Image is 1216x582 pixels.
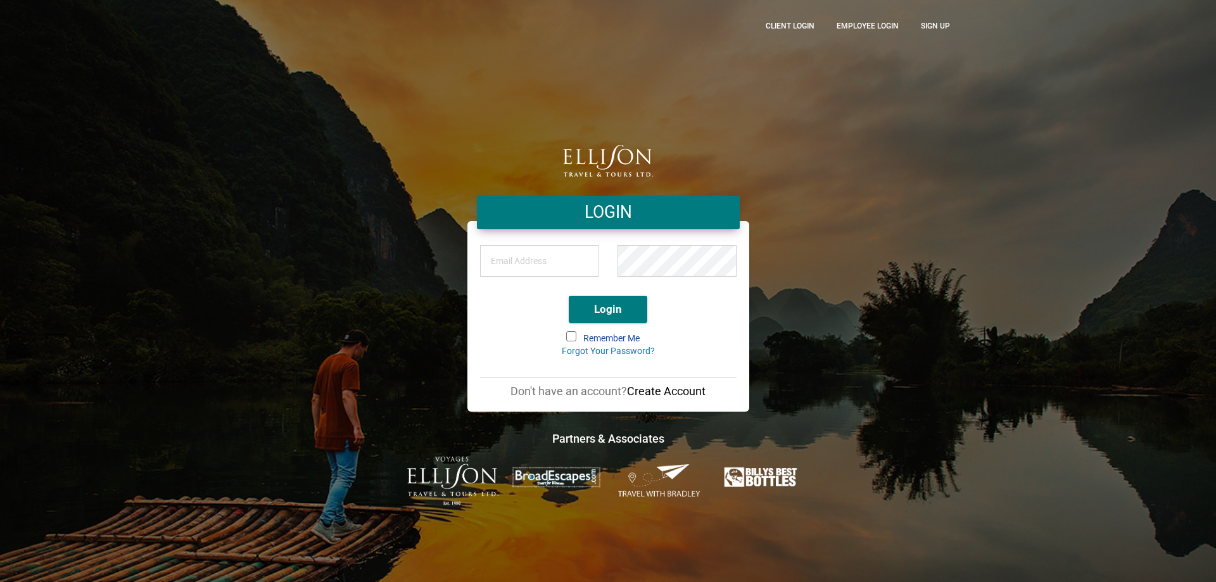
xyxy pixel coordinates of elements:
[718,464,809,491] img: Billys-Best-Bottles.png
[827,9,908,42] a: Employee Login
[756,9,824,42] a: CLient Login
[567,332,649,345] label: Remember Me
[510,466,602,488] img: broadescapes.png
[480,384,737,399] p: Don't have an account?
[407,457,498,505] img: ET-Voyages-text-colour-Logo-with-est.png
[486,201,730,224] h4: LOGIN
[256,431,959,446] h4: Partners & Associates
[563,145,653,177] img: logo.png
[562,346,655,356] a: Forgot Your Password?
[627,384,706,398] a: Create Account
[911,9,959,42] a: Sign up
[614,463,706,498] img: Travel-With-Bradley.png
[569,296,647,323] button: Login
[480,245,599,277] input: Email Address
